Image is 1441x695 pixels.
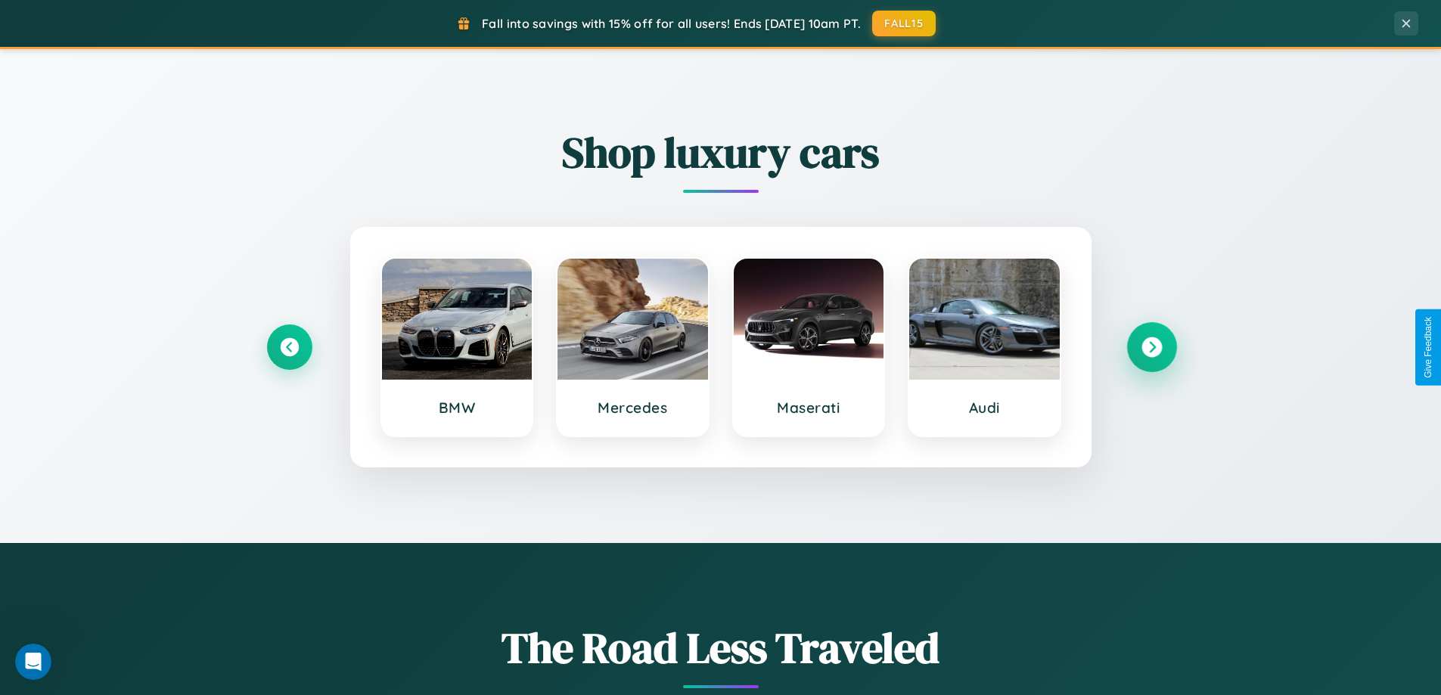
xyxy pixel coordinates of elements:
[267,123,1175,182] h2: Shop luxury cars
[267,619,1175,677] h1: The Road Less Traveled
[15,644,51,680] iframe: Intercom live chat
[749,399,869,417] h3: Maserati
[397,399,517,417] h3: BMW
[482,16,861,31] span: Fall into savings with 15% off for all users! Ends [DATE] 10am PT.
[924,399,1045,417] h3: Audi
[1423,317,1433,378] div: Give Feedback
[573,399,693,417] h3: Mercedes
[872,11,936,36] button: FALL15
